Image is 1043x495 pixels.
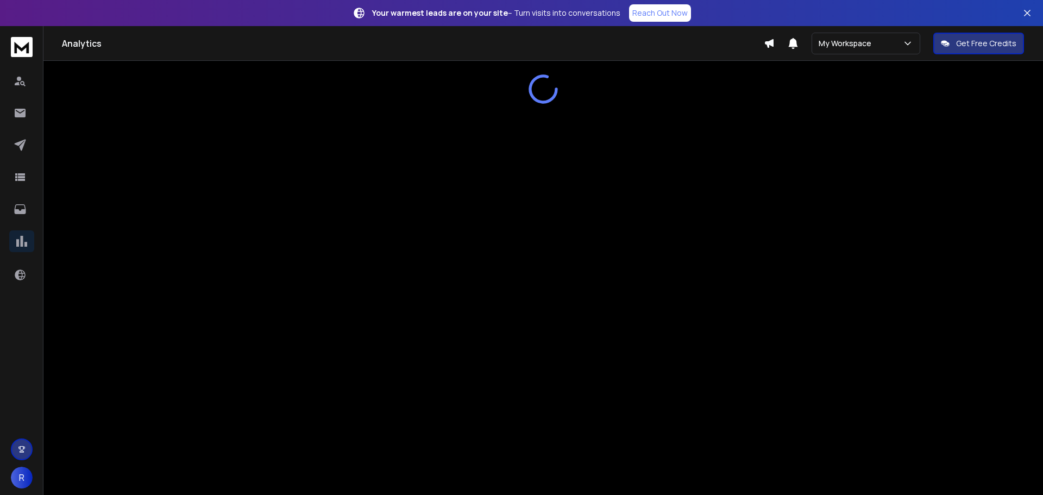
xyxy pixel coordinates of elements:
button: Get Free Credits [933,33,1024,54]
button: R [11,467,33,488]
strong: Your warmest leads are on your site [372,8,508,18]
h1: Analytics [62,37,764,50]
p: Reach Out Now [632,8,688,18]
a: Reach Out Now [629,4,691,22]
img: logo [11,37,33,57]
p: My Workspace [819,38,876,49]
p: – Turn visits into conversations [372,8,620,18]
p: Get Free Credits [956,38,1016,49]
